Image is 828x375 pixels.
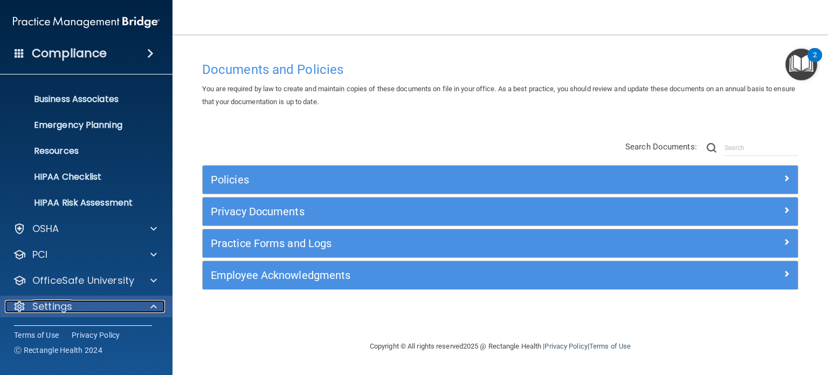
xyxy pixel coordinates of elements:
[32,222,59,235] p: OSHA
[14,345,102,356] span: Ⓒ Rectangle Health 2024
[7,120,154,131] p: Emergency Planning
[7,146,154,156] p: Resources
[13,11,160,33] img: PMB logo
[724,140,798,156] input: Search
[14,330,59,340] a: Terms of Use
[72,330,120,340] a: Privacy Policy
[211,203,790,220] a: Privacy Documents
[7,94,154,105] p: Business Associates
[32,274,134,287] p: OfficeSafe University
[13,300,157,313] a: Settings
[544,342,587,350] a: Privacy Policy
[813,55,817,69] div: 2
[13,274,157,287] a: OfficeSafe University
[13,222,157,235] a: OSHA
[211,267,790,284] a: Employee Acknowledgments
[211,237,641,249] h5: Practice Forms and Logs
[707,143,716,153] img: ic-search.3b580494.png
[211,174,641,186] h5: Policies
[303,329,697,364] div: Copyright © All rights reserved 2025 @ Rectangle Health | |
[7,197,154,208] p: HIPAA Risk Assessment
[211,235,790,252] a: Practice Forms and Logs
[7,172,154,182] p: HIPAA Checklist
[32,46,107,61] h4: Compliance
[589,342,631,350] a: Terms of Use
[202,85,795,106] span: You are required by law to create and maintain copies of these documents on file in your office. ...
[13,248,157,261] a: PCI
[211,206,641,217] h5: Privacy Documents
[32,300,72,313] p: Settings
[32,248,47,261] p: PCI
[202,63,798,77] h4: Documents and Policies
[625,142,697,152] span: Search Documents:
[211,171,790,188] a: Policies
[785,49,817,80] button: Open Resource Center, 2 new notifications
[211,269,641,281] h5: Employee Acknowledgments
